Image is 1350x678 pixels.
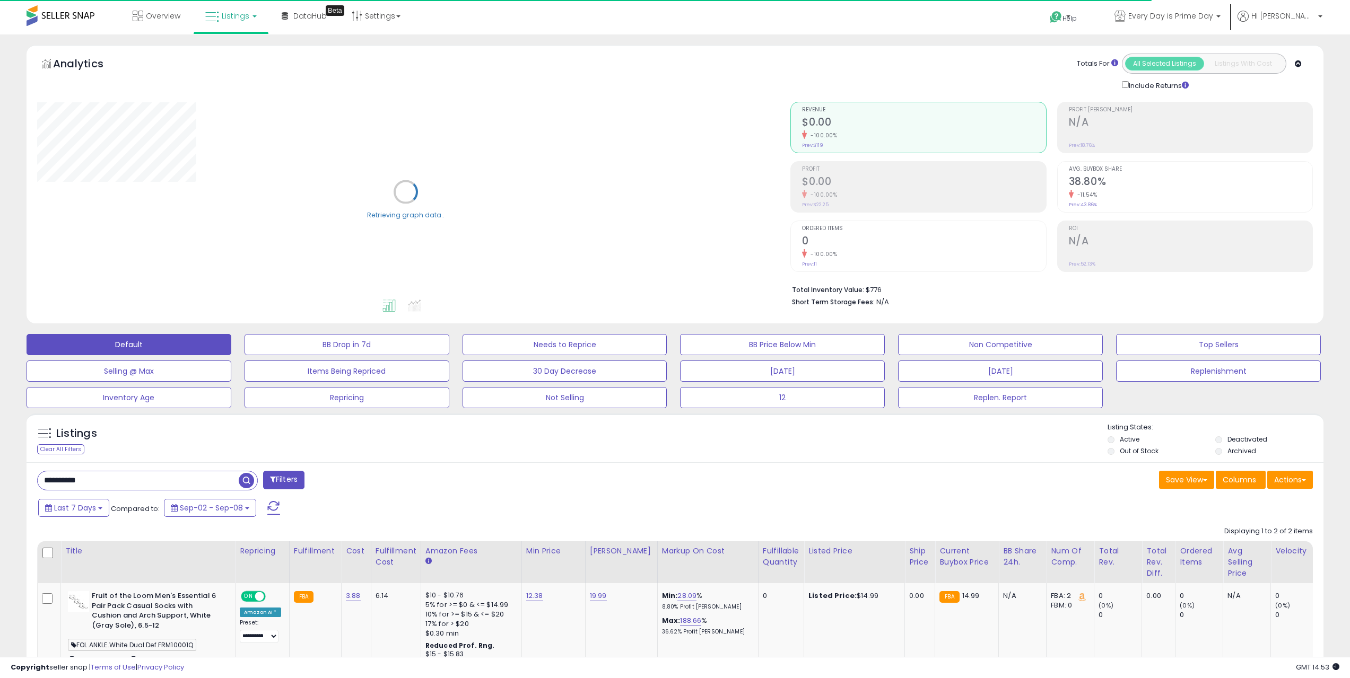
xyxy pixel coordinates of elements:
span: OFF [264,592,281,601]
a: Terms of Use [91,662,136,672]
span: Avg. Buybox Share [1069,166,1312,172]
div: Fulfillable Quantity [763,545,799,568]
p: Listing States: [1108,422,1323,433]
div: Ship Price [909,545,930,568]
p: 8.80% Profit [PERSON_NAME] [662,603,750,611]
div: 0 [1099,610,1142,620]
div: Markup on Cost [662,545,754,557]
small: Prev: 18.76% [1069,142,1095,148]
label: Deactivated [1227,435,1267,444]
div: BB Share 24h. [1003,545,1042,568]
div: 0 [1180,591,1223,601]
a: Hi [PERSON_NAME] [1238,11,1322,34]
span: N/A [876,297,889,307]
b: Short Term Storage Fees: [792,297,875,306]
b: Fruit of the Loom Men's Essential 6 Pair Pack Casual Socks with Cushion and Arch Support, White (... [92,591,221,633]
a: 12.38 [526,591,543,601]
h2: $0.00 [802,116,1046,130]
div: Clear All Filters [37,444,84,454]
button: BB Drop in 7d [245,334,449,355]
div: Min Price [526,545,581,557]
li: $776 [792,283,1305,295]
button: All Selected Listings [1125,57,1204,71]
a: Privacy Policy [137,662,184,672]
h2: N/A [1069,116,1312,130]
div: % [662,616,750,636]
span: ON [242,592,255,601]
small: -100.00% [807,191,837,199]
button: BB Price Below Min [680,334,885,355]
label: Out of Stock [1120,446,1159,455]
div: Title [65,545,231,557]
small: FBA [939,591,959,603]
span: Overview [146,11,180,21]
span: 2025-09-16 14:53 GMT [1296,662,1339,672]
div: 0.00 [1146,591,1167,601]
button: Items Being Repriced [245,360,449,382]
div: Velocity [1275,545,1314,557]
div: Current Buybox Price [939,545,994,568]
span: Ordered Items [802,226,1046,232]
div: 0 [1275,591,1318,601]
button: Non Competitive [898,334,1103,355]
div: Fulfillment Cost [376,545,416,568]
div: [PERSON_NAME] [590,545,653,557]
h2: 38.80% [1069,175,1312,190]
a: Help [1041,3,1098,34]
div: Displaying 1 to 2 of 2 items [1224,526,1313,536]
button: Columns [1216,471,1266,489]
span: Hi [PERSON_NAME] [1251,11,1315,21]
div: 0 [1099,591,1142,601]
b: Total Inventory Value: [792,285,864,294]
th: The percentage added to the cost of goods (COGS) that forms the calculator for Min & Max prices. [657,541,758,583]
h5: Listings [56,426,97,441]
button: Replenishment [1116,360,1321,382]
a: 19.99 [590,591,607,601]
span: ROI [1069,226,1312,232]
span: | SKU: FOL-White.Grey-ANKLE-6Pk-BWIFBA [68,656,220,672]
h2: N/A [1069,235,1312,249]
span: Every Day is Prime Day [1128,11,1213,21]
div: $14.99 [808,591,896,601]
small: FBA [294,591,313,603]
button: Save View [1159,471,1214,489]
span: Sep-02 - Sep-08 [180,503,243,513]
b: Min: [662,591,678,601]
img: 31KF5YsmbjL._SL40_.jpg [68,591,89,612]
span: Compared to: [111,504,160,514]
div: Fulfillment [294,545,337,557]
button: Inventory Age [27,387,231,408]
div: Avg Selling Price [1227,545,1266,579]
small: (0%) [1180,601,1195,610]
small: Prev: $22.25 [802,201,829,208]
div: Listed Price [808,545,900,557]
div: FBM: 0 [1051,601,1086,610]
b: Listed Price: [808,591,857,601]
b: Reduced Prof. Rng. [425,641,495,650]
button: Needs to Reprice [463,334,667,355]
strong: Copyright [11,662,49,672]
div: 6.14 [376,591,413,601]
div: 0 [1275,610,1318,620]
div: $10 - $10.76 [425,591,513,600]
a: B01N02OJVV [90,656,126,665]
button: Replen. Report [898,387,1103,408]
div: Include Returns [1114,79,1201,91]
div: Num of Comp. [1051,545,1090,568]
small: Prev: 11 [802,261,817,267]
button: Listings With Cost [1204,57,1283,71]
span: Profit [PERSON_NAME] [1069,107,1312,113]
a: 28.09 [677,591,696,601]
button: [DATE] [898,360,1103,382]
label: Archived [1227,446,1256,455]
button: Top Sellers [1116,334,1321,355]
div: Total Rev. Diff. [1146,545,1171,579]
button: Default [27,334,231,355]
p: 36.62% Profit [PERSON_NAME] [662,628,750,636]
div: 0.00 [909,591,927,601]
span: FOL.ANKLE.White.Dual.Def.FRM10001Q [68,639,196,651]
div: % [662,591,750,611]
small: Prev: $119 [802,142,823,148]
b: Max: [662,615,681,626]
span: Revenue [802,107,1046,113]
